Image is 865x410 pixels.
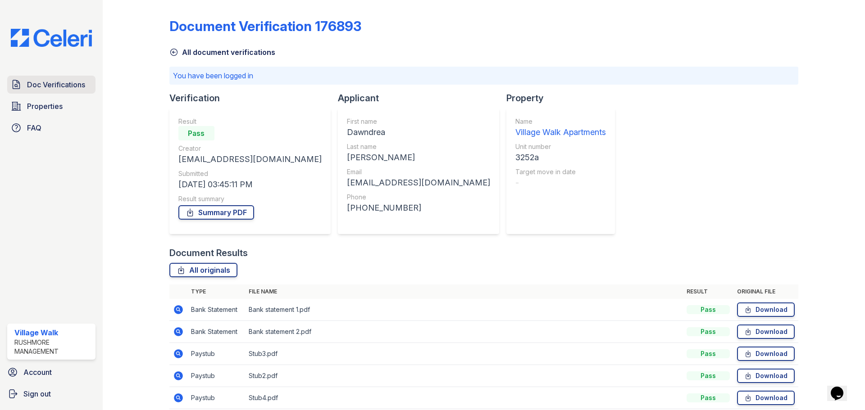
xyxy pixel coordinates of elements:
div: Village Walk Apartments [515,126,606,139]
div: Result [178,117,322,126]
div: 3252a [515,151,606,164]
th: Result [683,284,733,299]
td: Bank Statement [187,299,245,321]
div: Name [515,117,606,126]
a: Download [737,369,795,383]
td: Paystub [187,365,245,387]
div: Dawndrea [347,126,490,139]
div: Applicant [338,92,506,104]
p: You have been logged in [173,70,795,81]
div: [PHONE_NUMBER] [347,202,490,214]
img: CE_Logo_Blue-a8612792a0a2168367f1c8372b55b34899dd931a85d93a1a3d3e32e68fde9ad4.png [4,29,99,47]
div: Pass [687,305,730,314]
div: Property [506,92,622,104]
div: Village Walk [14,327,92,338]
a: Doc Verifications [7,76,96,94]
td: Stub4.pdf [245,387,683,409]
div: Pass [687,349,730,358]
td: Bank statement 2.pdf [245,321,683,343]
iframe: chat widget [827,374,856,401]
a: Name Village Walk Apartments [515,117,606,139]
th: Type [187,284,245,299]
div: Last name [347,142,490,151]
div: [DATE] 03:45:11 PM [178,178,322,191]
a: FAQ [7,119,96,137]
span: Doc Verifications [27,79,85,90]
div: Pass [687,327,730,336]
div: [EMAIL_ADDRESS][DOMAIN_NAME] [347,176,490,189]
td: Paystub [187,387,245,409]
a: Sign out [4,385,99,403]
div: Pass [687,393,730,402]
a: Summary PDF [178,205,254,220]
div: Phone [347,193,490,202]
span: Properties [27,101,63,112]
a: Download [737,347,795,361]
div: Creator [178,144,322,153]
div: - [515,176,606,189]
a: Account [4,363,99,381]
div: Pass [687,371,730,380]
span: FAQ [27,122,41,133]
div: Result summary [178,194,322,203]
span: Account [23,367,52,378]
div: Submitted [178,169,322,178]
td: Stub3.pdf [245,343,683,365]
a: All document verifications [169,47,275,58]
a: All originals [169,263,237,277]
a: Properties [7,97,96,115]
div: Document Verification 176893 [169,18,361,34]
td: Stub2.pdf [245,365,683,387]
div: Pass [178,126,214,140]
th: File name [245,284,683,299]
div: Rushmore Management [14,338,92,356]
td: Paystub [187,343,245,365]
div: Verification [169,92,338,104]
div: Email [347,167,490,176]
th: Original file [733,284,798,299]
span: Sign out [23,388,51,399]
a: Download [737,391,795,405]
div: Target move in date [515,167,606,176]
a: Download [737,302,795,317]
td: Bank statement 1.pdf [245,299,683,321]
div: Unit number [515,142,606,151]
div: [EMAIL_ADDRESS][DOMAIN_NAME] [178,153,322,166]
div: Document Results [169,247,248,259]
div: [PERSON_NAME] [347,151,490,164]
td: Bank Statement [187,321,245,343]
div: First name [347,117,490,126]
a: Download [737,324,795,339]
